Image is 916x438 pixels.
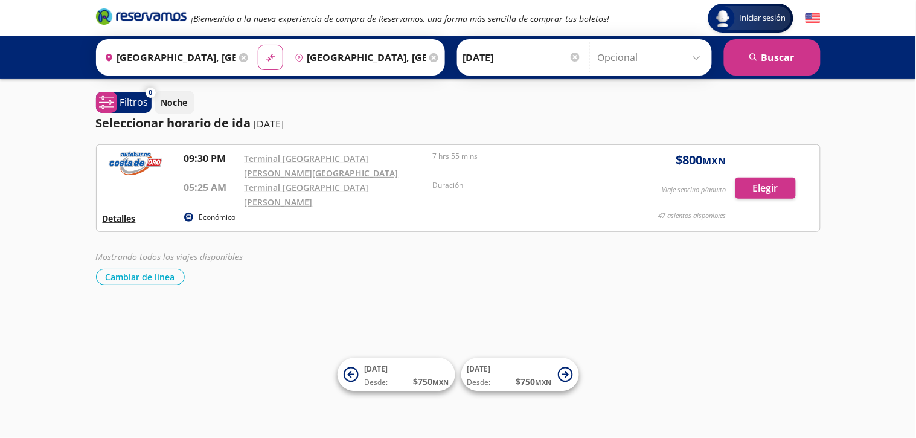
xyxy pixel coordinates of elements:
[724,39,821,76] button: Buscar
[245,153,399,179] a: Terminal [GEOGRAPHIC_DATA] [PERSON_NAME][GEOGRAPHIC_DATA]
[96,269,185,285] button: Cambiar de línea
[365,378,388,388] span: Desde:
[149,88,152,98] span: 0
[735,178,796,199] button: Elegir
[461,358,579,391] button: [DATE]Desde:$750MXN
[245,182,369,208] a: Terminal [GEOGRAPHIC_DATA][PERSON_NAME]
[290,42,426,72] input: Buscar Destino
[659,211,726,221] p: 47 asientos disponibles
[120,95,149,109] p: Filtros
[338,358,455,391] button: [DATE]Desde:$750MXN
[467,364,491,375] span: [DATE]
[103,212,136,225] button: Detalles
[100,42,236,72] input: Buscar Origen
[365,364,388,375] span: [DATE]
[806,11,821,26] button: English
[161,96,188,109] p: Noche
[103,151,169,175] img: RESERVAMOS
[184,151,239,166] p: 09:30 PM
[516,376,552,388] span: $ 750
[598,42,706,72] input: Opcional
[96,92,152,113] button: 0Filtros
[463,42,581,72] input: Elegir Fecha
[432,151,615,162] p: 7 hrs 55 mins
[96,7,187,29] a: Brand Logo
[433,378,449,387] small: MXN
[155,91,194,114] button: Noche
[467,378,491,388] span: Desde:
[662,185,726,195] p: Viaje sencillo p/adulto
[254,117,284,131] p: [DATE]
[414,376,449,388] span: $ 750
[96,114,251,132] p: Seleccionar horario de ida
[735,12,791,24] span: Iniciar sesión
[432,180,615,191] p: Duración
[676,151,726,169] span: $ 800
[184,180,239,195] p: 05:25 AM
[199,212,236,223] p: Económico
[703,154,726,167] small: MXN
[536,378,552,387] small: MXN
[191,13,610,24] em: ¡Bienvenido a la nueva experiencia de compra de Reservamos, una forma más sencilla de comprar tus...
[96,251,243,262] em: Mostrando todos los viajes disponibles
[96,7,187,25] i: Brand Logo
